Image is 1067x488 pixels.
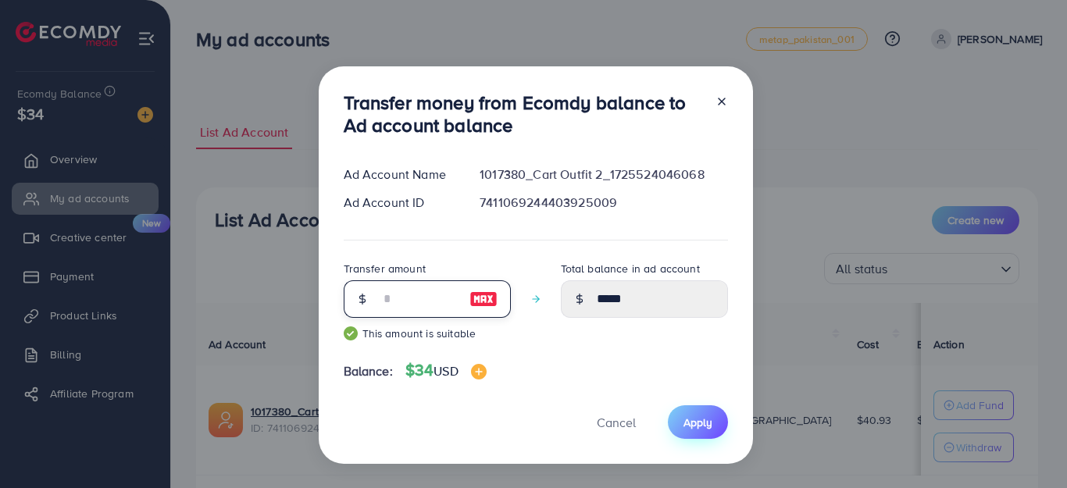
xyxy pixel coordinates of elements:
[683,415,712,430] span: Apply
[471,364,487,379] img: image
[467,194,740,212] div: 7411069244403925009
[344,326,358,340] img: guide
[331,166,468,183] div: Ad Account Name
[344,91,703,137] h3: Transfer money from Ecomdy balance to Ad account balance
[668,405,728,439] button: Apply
[577,405,655,439] button: Cancel
[344,362,393,380] span: Balance:
[561,261,700,276] label: Total balance in ad account
[469,290,498,308] img: image
[434,362,458,379] span: USD
[331,194,468,212] div: Ad Account ID
[1001,418,1055,476] iframe: Chat
[467,166,740,183] div: 1017380_Cart Outfit 2_1725524046068
[405,361,487,380] h4: $34
[344,326,511,341] small: This amount is suitable
[344,261,426,276] label: Transfer amount
[597,414,636,431] span: Cancel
